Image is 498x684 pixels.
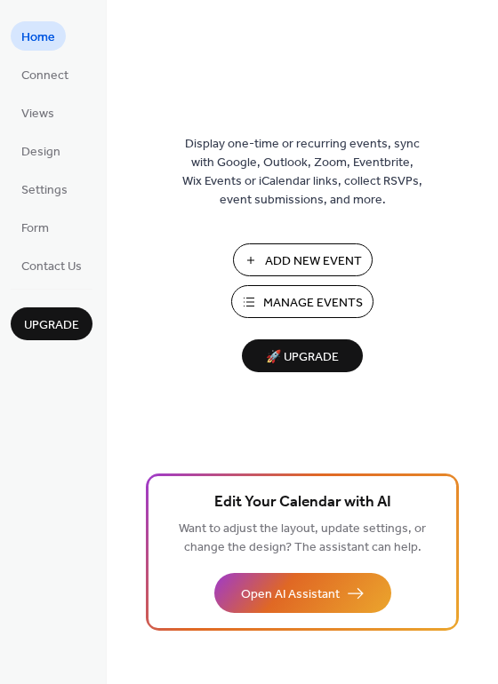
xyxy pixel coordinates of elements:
[179,517,426,560] span: Want to adjust the layout, update settings, or change the design? The assistant can help.
[21,105,54,123] span: Views
[231,285,373,318] button: Manage Events
[21,28,55,47] span: Home
[241,585,340,604] span: Open AI Assistant
[21,67,68,85] span: Connect
[11,174,78,203] a: Settings
[265,252,362,271] span: Add New Event
[21,143,60,162] span: Design
[214,490,391,515] span: Edit Your Calendar with AI
[21,219,49,238] span: Form
[21,181,68,200] span: Settings
[21,258,82,276] span: Contact Us
[233,243,373,276] button: Add New Event
[11,98,65,127] a: Views
[263,294,363,313] span: Manage Events
[11,307,92,340] button: Upgrade
[242,339,363,372] button: 🚀 Upgrade
[11,136,71,165] a: Design
[11,251,92,280] a: Contact Us
[182,135,422,210] span: Display one-time or recurring events, sync with Google, Outlook, Zoom, Eventbrite, Wix Events or ...
[24,316,79,335] span: Upgrade
[11,60,79,89] a: Connect
[11,212,60,242] a: Form
[11,21,66,51] a: Home
[253,346,352,370] span: 🚀 Upgrade
[214,573,391,613] button: Open AI Assistant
